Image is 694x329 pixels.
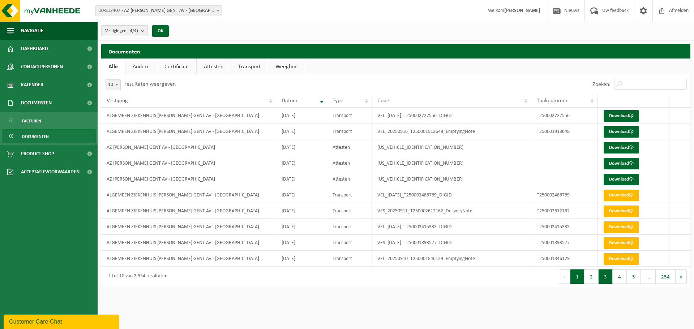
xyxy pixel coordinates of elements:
[604,253,639,265] a: Download
[531,251,598,267] td: T250001846129
[372,251,531,267] td: VEL_20250910_T250001846129_EmptyingNote
[372,219,531,235] td: VEL_[DATE]_T250002415333_DIGID
[604,237,639,249] a: Download
[96,6,222,16] span: 10-812407 - AZ JAN PALFIJN GENT AV - GENT
[559,269,570,284] button: Previous
[504,8,540,13] strong: [PERSON_NAME]
[101,139,276,155] td: AZ [PERSON_NAME] GENT AV - [GEOGRAPHIC_DATA]
[95,5,222,16] span: 10-812407 - AZ JAN PALFIJN GENT AV - GENT
[531,187,598,203] td: T250002486769
[372,139,531,155] td: [US_VEHICLE_IDENTIFICATION_NUMBER]
[604,110,639,122] a: Download
[327,251,372,267] td: Transport
[604,174,639,185] a: Download
[627,269,641,284] button: 5
[327,171,372,187] td: Attesten
[152,25,169,37] button: OK
[372,235,531,251] td: VES_[DATE]_T250001893577_DIGID
[101,59,125,75] a: Alle
[105,26,138,36] span: Vestigingen
[101,235,276,251] td: ALGEMEEN ZIEKENHUIS [PERSON_NAME] GENT AV - [GEOGRAPHIC_DATA]
[327,187,372,203] td: Transport
[531,235,598,251] td: T250001893577
[276,139,327,155] td: [DATE]
[2,114,96,127] a: Facturen
[276,124,327,139] td: [DATE]
[604,190,639,201] a: Download
[22,114,41,128] span: Facturen
[105,80,120,90] span: 10
[584,269,599,284] button: 2
[101,44,690,58] h2: Documenten
[101,25,148,36] button: Vestigingen(4/4)
[372,108,531,124] td: VEL_[DATE]_T250002727556_DIGID
[372,203,531,219] td: VES_20250911_T250002612162_DeliveryNote
[21,145,54,163] span: Product Shop
[231,59,268,75] a: Transport
[327,219,372,235] td: Transport
[604,221,639,233] a: Download
[282,98,297,104] span: Datum
[276,171,327,187] td: [DATE]
[21,58,63,76] span: Contactpersonen
[276,108,327,124] td: [DATE]
[101,171,276,187] td: AZ [PERSON_NAME] GENT AV - [GEOGRAPHIC_DATA]
[105,79,121,90] span: 10
[604,158,639,169] a: Download
[124,81,176,87] label: resultaten weergeven
[327,203,372,219] td: Transport
[105,270,167,283] div: 1 tot 10 van 2,534 resultaten
[107,98,128,104] span: Vestiging
[125,59,157,75] a: Andere
[101,203,276,219] td: ALGEMEEN ZIEKENHUIS [PERSON_NAME] GENT AV - [GEOGRAPHIC_DATA]
[327,235,372,251] td: Transport
[128,29,138,33] count: (4/4)
[21,40,48,58] span: Dashboard
[268,59,305,75] a: Weegbon
[327,108,372,124] td: Transport
[333,98,343,104] span: Type
[276,203,327,219] td: [DATE]
[372,155,531,171] td: [US_VEHICLE_IDENTIFICATION_NUMBER]
[157,59,196,75] a: Certificaat
[2,129,96,143] a: Documenten
[604,205,639,217] a: Download
[531,219,598,235] td: T250002415333
[592,82,611,87] label: Zoeken:
[101,187,276,203] td: ALGEMEEN ZIEKENHUIS [PERSON_NAME] GENT AV - [GEOGRAPHIC_DATA]
[22,130,49,143] span: Documenten
[604,142,639,153] a: Download
[537,98,568,104] span: Taaknummer
[101,155,276,171] td: AZ [PERSON_NAME] GENT AV - [GEOGRAPHIC_DATA]
[21,22,43,40] span: Navigatie
[101,108,276,124] td: ALGEMEEN ZIEKENHUIS [PERSON_NAME] GENT AV - [GEOGRAPHIC_DATA]
[641,269,656,284] span: …
[276,155,327,171] td: [DATE]
[276,251,327,267] td: [DATE]
[531,124,598,139] td: T250001913648
[372,187,531,203] td: VEL_[DATE]_T250002486769_DIGID
[276,235,327,251] td: [DATE]
[101,124,276,139] td: ALGEMEEN ZIEKENHUIS [PERSON_NAME] GENT AV - [GEOGRAPHIC_DATA]
[531,108,598,124] td: T250002727556
[327,124,372,139] td: Transport
[4,313,121,329] iframe: chat widget
[21,76,43,94] span: Kalender
[372,171,531,187] td: [US_VEHICLE_IDENTIFICATION_NUMBER]
[327,155,372,171] td: Attesten
[377,98,389,104] span: Code
[101,251,276,267] td: ALGEMEEN ZIEKENHUIS [PERSON_NAME] GENT AV - [GEOGRAPHIC_DATA]
[656,269,676,284] button: 254
[604,126,639,138] a: Download
[21,163,80,181] span: Acceptatievoorwaarden
[570,269,584,284] button: 1
[613,269,627,284] button: 4
[197,59,231,75] a: Attesten
[101,219,276,235] td: ALGEMEEN ZIEKENHUIS [PERSON_NAME] GENT AV - [GEOGRAPHIC_DATA]
[676,269,687,284] button: Next
[21,94,52,112] span: Documenten
[531,203,598,219] td: T250002612162
[276,219,327,235] td: [DATE]
[372,124,531,139] td: VEL_20250916_T250001913648_EmptyingNote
